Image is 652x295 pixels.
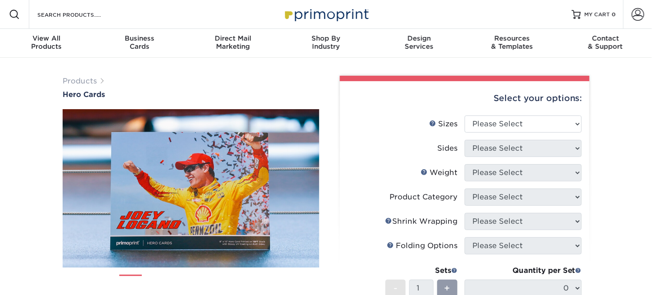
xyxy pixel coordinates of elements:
span: Design [372,34,466,42]
div: Services [372,34,466,51]
div: Folding Options [387,240,457,251]
span: Resources [466,34,559,42]
span: - [394,281,398,295]
div: & Support [559,34,652,51]
span: 0 [612,11,616,18]
div: Quantity per Set [465,265,582,276]
div: Shrink Wrapping [385,216,457,227]
a: Contact& Support [559,29,652,58]
a: Hero Cards [63,90,319,99]
div: Product Category [389,192,457,203]
span: Contact [559,34,652,42]
div: Sizes [429,119,457,129]
span: + [444,281,450,295]
div: Cards [93,34,186,51]
img: Hero Cards 03 [180,271,202,294]
a: DesignServices [372,29,466,58]
a: Shop ByIndustry [280,29,373,58]
img: Hero Cards 05 [240,271,263,294]
div: Marketing [186,34,280,51]
img: Hero Cards 01 [63,108,319,269]
a: BusinessCards [93,29,186,58]
div: Sets [385,265,457,276]
div: Industry [280,34,373,51]
input: SEARCH PRODUCTS..... [36,9,124,20]
img: Hero Cards 04 [210,271,232,294]
span: MY CART [584,11,610,18]
span: Shop By [280,34,373,42]
a: Direct MailMarketing [186,29,280,58]
div: Sides [437,143,457,154]
div: & Templates [466,34,559,51]
span: Direct Mail [186,34,280,42]
div: Weight [421,167,457,178]
img: Primoprint [281,5,371,24]
span: Business [93,34,186,42]
a: Resources& Templates [466,29,559,58]
a: Products [63,77,97,85]
div: Select your options: [347,81,582,115]
img: Hero Cards 01 [119,272,142,294]
img: Hero Cards 02 [149,271,172,294]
